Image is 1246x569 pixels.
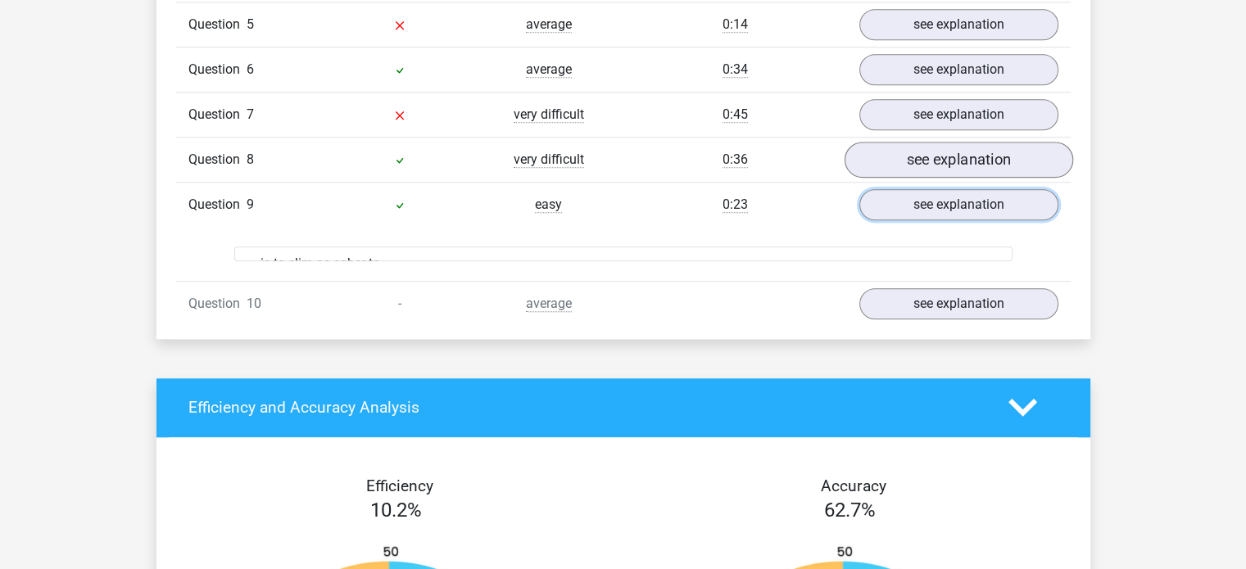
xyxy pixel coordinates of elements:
span: Question [188,15,247,34]
a: see explanation [859,288,1058,319]
span: 62.7% [824,499,876,522]
span: 9 [247,196,254,212]
span: average [526,61,572,78]
span: very difficult [514,151,584,168]
a: see explanation [844,142,1072,178]
div: - [325,294,474,314]
span: easy [535,196,562,213]
span: Question [188,195,247,215]
a: see explanation [859,54,1058,85]
div: ... is to slim as sober to ... [234,246,1013,261]
span: 8 [247,151,254,167]
h4: Efficiency and Accuracy Analysis [188,398,984,417]
span: 5 [247,16,254,32]
span: average [526,16,572,33]
span: average [526,296,572,312]
span: Question [188,105,247,124]
span: Question [188,150,247,169]
a: see explanation [859,189,1058,220]
span: 0:23 [723,196,748,213]
span: 10 [247,296,261,311]
span: 0:34 [723,61,748,78]
h4: Efficiency [188,476,611,495]
span: 0:36 [723,151,748,168]
span: 0:45 [723,106,748,123]
a: see explanation [859,99,1058,130]
span: very difficult [514,106,584,123]
span: 7 [247,106,254,122]
a: see explanation [859,9,1058,40]
span: Question [188,60,247,79]
span: 6 [247,61,254,77]
h4: Accuracy [642,476,1065,495]
span: Question [188,294,247,314]
span: 10.2% [370,499,422,522]
span: 0:14 [723,16,748,33]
